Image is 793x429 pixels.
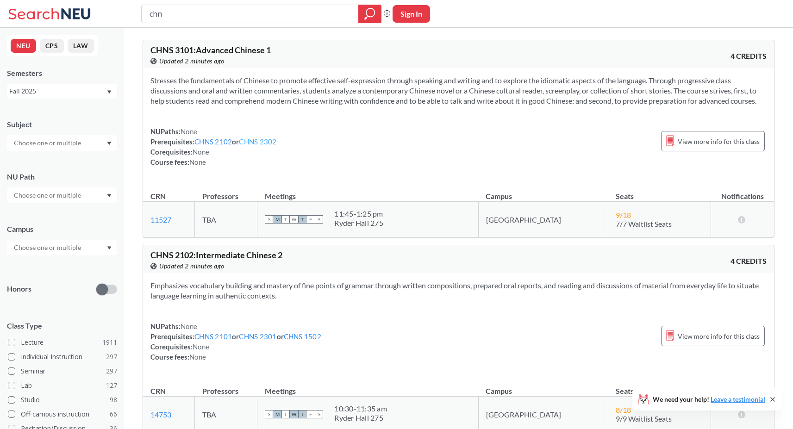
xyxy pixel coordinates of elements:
span: S [315,215,323,224]
th: Seats [608,182,711,202]
span: M [273,410,281,418]
th: Campus [478,182,608,202]
span: W [290,410,298,418]
button: NEU [11,39,36,53]
button: LAW [68,39,94,53]
th: Campus [478,377,608,397]
span: 4 CREDITS [731,256,767,266]
svg: Dropdown arrow [107,90,112,94]
div: Ryder Hall 275 [334,218,383,228]
div: Campus [7,224,117,234]
div: Dropdown arrow [7,135,117,151]
div: Fall 2025 [9,86,106,96]
span: 98 [110,395,117,405]
button: Sign In [393,5,430,23]
div: Dropdown arrow [7,240,117,255]
a: CHNS 2102 [194,137,232,146]
input: Choose one or multiple [9,242,87,253]
svg: Dropdown arrow [107,142,112,145]
span: 297 [106,352,117,362]
th: Meetings [257,182,478,202]
div: Subject [7,119,117,130]
span: View more info for this class [678,136,760,147]
span: T [298,215,306,224]
a: CHNS 2302 [239,137,276,146]
td: TBA [195,202,257,237]
section: Emphasizes vocabulary building and mastery of fine points of grammar through written compositions... [150,280,767,301]
th: Meetings [257,377,478,397]
div: Fall 2025Dropdown arrow [7,84,117,99]
span: View more info for this class [678,330,760,342]
span: 9 / 18 [616,211,631,219]
span: 9/9 Waitlist Seats [616,414,672,423]
svg: Dropdown arrow [107,246,112,250]
a: 14753 [150,410,171,419]
td: [GEOGRAPHIC_DATA] [478,202,608,237]
th: Professors [195,182,257,202]
input: Class, professor, course number, "phrase" [149,6,352,22]
label: Seminar [8,365,117,377]
label: Individual Instruction [8,351,117,363]
div: CRN [150,191,166,201]
label: Off-campus instruction [8,408,117,420]
section: Stresses the fundamentals of Chinese to promote effective self-expression through speaking and wr... [150,75,767,106]
span: T [281,215,290,224]
a: Leave a testimonial [711,395,765,403]
label: Lab [8,379,117,392]
input: Choose one or multiple [9,137,87,149]
span: 66 [110,409,117,419]
span: 297 [106,366,117,376]
span: W [290,215,298,224]
span: None [193,342,209,351]
span: None [189,353,206,361]
span: 4 CREDITS [731,51,767,61]
input: Choose one or multiple [9,190,87,201]
th: Professors [195,377,257,397]
span: CHNS 2102 : Intermediate Chinese 2 [150,250,282,260]
span: S [315,410,323,418]
span: Updated 2 minutes ago [159,261,225,271]
span: Class Type [7,321,117,331]
span: F [306,410,315,418]
div: Semesters [7,68,117,78]
div: NUPaths: Prerequisites: or or Corequisites: Course fees: [150,321,321,362]
div: 11:45 - 1:25 pm [334,209,383,218]
th: Notifications [711,377,774,397]
div: Ryder Hall 275 [334,413,387,423]
div: NUPaths: Prerequisites: or Corequisites: Course fees: [150,126,277,167]
span: None [193,148,209,156]
svg: magnifying glass [364,7,375,20]
span: T [298,410,306,418]
a: 11527 [150,215,171,224]
div: 10:30 - 11:35 am [334,404,387,413]
p: Honors [7,284,31,294]
span: None [181,127,197,136]
div: NU Path [7,172,117,182]
th: Seats [608,377,711,397]
span: M [273,215,281,224]
span: CHNS 3101 : Advanced Chinese 1 [150,45,271,55]
th: Notifications [711,182,774,202]
a: CHNS 2101 [194,332,232,341]
span: S [265,215,273,224]
span: F [306,215,315,224]
span: 127 [106,380,117,391]
div: CRN [150,386,166,396]
a: CHNS 1502 [284,332,321,341]
span: 1911 [102,337,117,348]
div: Dropdown arrow [7,187,117,203]
span: Updated 2 minutes ago [159,56,225,66]
button: CPS [40,39,64,53]
span: T [281,410,290,418]
svg: Dropdown arrow [107,194,112,198]
span: None [181,322,197,330]
label: Studio [8,394,117,406]
span: S [265,410,273,418]
span: None [189,158,206,166]
span: 7/7 Waitlist Seats [616,219,672,228]
span: 8 / 18 [616,405,631,414]
label: Lecture [8,336,117,348]
a: CHNS 2301 [239,332,276,341]
div: magnifying glass [358,5,381,23]
span: We need your help! [653,396,765,403]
